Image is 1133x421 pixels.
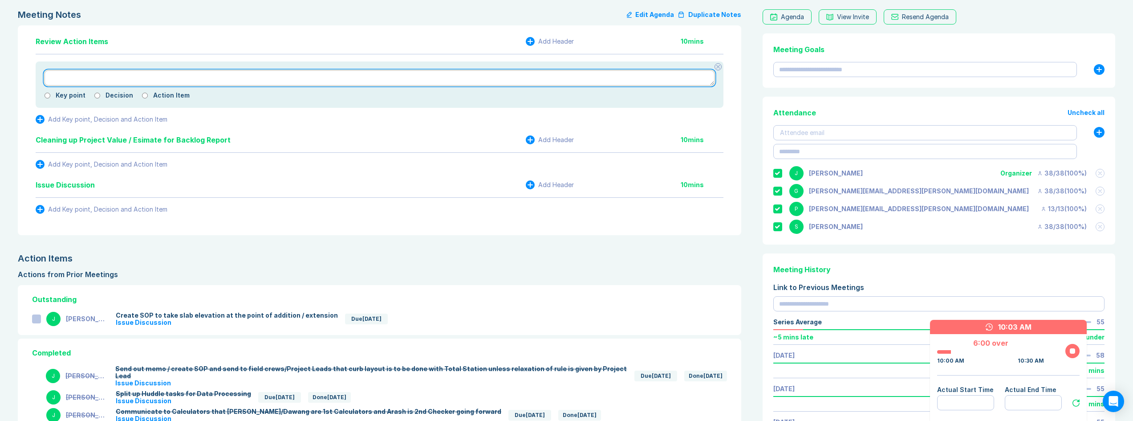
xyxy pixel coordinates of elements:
div: S [789,220,804,234]
div: Organizer [1000,170,1032,177]
div: View Invite [837,13,869,20]
div: Due [DATE] [634,371,677,381]
div: Actual Start Time [937,386,994,393]
div: Shana Davis [809,223,863,230]
div: Add Header [538,181,574,188]
label: Decision [106,92,133,99]
button: Add Header [526,135,574,144]
label: Action Item [153,92,190,99]
div: Actual End Time [1005,386,1062,393]
div: 38 / 38 ( 100 %) [1037,223,1087,230]
div: Cleaning up Project Value / Esimate for Backlog Report [36,135,231,145]
div: 13 / 13 ( 100 %) [1041,205,1087,213]
button: Duplicate Notes [678,9,741,20]
div: Split up Huddle tasks for Data Processing [116,390,251,397]
a: [DATE] [773,385,795,392]
div: Series Average [773,319,822,326]
div: 10 mins [681,181,723,188]
div: Due [DATE] [258,392,301,403]
div: Done [DATE] [684,371,727,381]
div: Meeting Notes [18,9,81,20]
div: Issue Discussion [36,180,95,190]
div: Completed [32,347,727,358]
div: [PERSON_NAME] [66,394,109,401]
div: Review Action Items [36,36,108,47]
button: View Invite [819,9,877,25]
button: Add Key point, Decision and Action Item [36,160,167,169]
a: [DATE] [773,352,795,359]
a: Agenda [763,9,812,25]
div: 55 [1096,319,1105,326]
div: ~ 5 mins late [773,334,813,341]
div: Attendance [773,107,816,118]
div: 38 / 38 ( 100 %) [1037,170,1087,177]
div: Outstanding [32,294,727,305]
div: Actions from Prior Meetings [18,269,741,280]
div: Action Items [18,253,741,264]
div: Agenda [781,13,804,20]
div: Send out memo / create SOP and send to field crews/Project Leads that curb layout is to be done w... [115,365,627,380]
div: Create SOP to take slab elevation at the point of addition / extension [116,312,338,319]
div: 10:03 AM [998,322,1031,332]
button: Uncheck all [1068,109,1105,116]
div: Issue Discussion [115,380,627,387]
div: Issue Discussion [116,397,251,405]
div: 10 mins [681,136,723,143]
div: Jeremy Park [809,170,863,177]
div: Communicate to Calculators that [PERSON_NAME]/Dawang are 1st Calculators and Arash is 2nd Checker... [116,408,501,415]
div: Add Key point, Decision and Action Item [48,206,167,213]
div: gurjeet.nandra@coregeomatics.com [809,188,1029,195]
div: Meeting History [773,264,1105,275]
button: Edit Agenda [627,9,674,20]
div: Add Header [538,38,574,45]
div: J [46,312,61,326]
div: Due [DATE] [508,410,551,421]
div: Link to Previous Meetings [773,282,1105,293]
div: Open Intercom Messenger [1103,391,1124,412]
button: Add Key point, Decision and Action Item [36,205,167,214]
div: 38 / 38 ( 100 %) [1037,188,1087,195]
div: J [46,390,61,405]
div: 55 [1096,385,1105,392]
div: [PERSON_NAME] [66,412,109,419]
div: paul.struch@coregeomatics.com [809,205,1029,213]
div: 10 mins [681,38,723,45]
div: Meeting Goals [773,44,1105,55]
div: Add Header [538,136,574,143]
button: Add Header [526,37,574,46]
div: Add Key point, Decision and Action Item [48,116,167,123]
div: Done [DATE] [558,410,601,421]
div: 10:30 AM [1018,357,1044,364]
div: G [789,184,804,198]
div: Due [DATE] [345,314,388,324]
label: Key point [56,92,85,99]
button: Add Key point, Decision and Action Item [36,115,167,124]
div: 30 mins [1079,401,1105,408]
div: [PERSON_NAME] [66,315,109,323]
div: J [789,166,804,180]
div: Issue Discussion [116,319,338,326]
div: [PERSON_NAME] [65,372,108,380]
div: 10:00 AM [937,357,964,364]
div: 6:00 over [937,338,1044,348]
div: Resend Agenda [902,13,949,20]
div: Done [DATE] [308,392,351,403]
button: Resend Agenda [884,9,956,25]
button: Add Header [526,180,574,189]
div: Add Key point, Decision and Action Item [48,161,167,168]
div: 30 mins [1079,367,1105,374]
div: J [46,369,60,383]
div: P [789,202,804,216]
div: 58 [1096,352,1105,359]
